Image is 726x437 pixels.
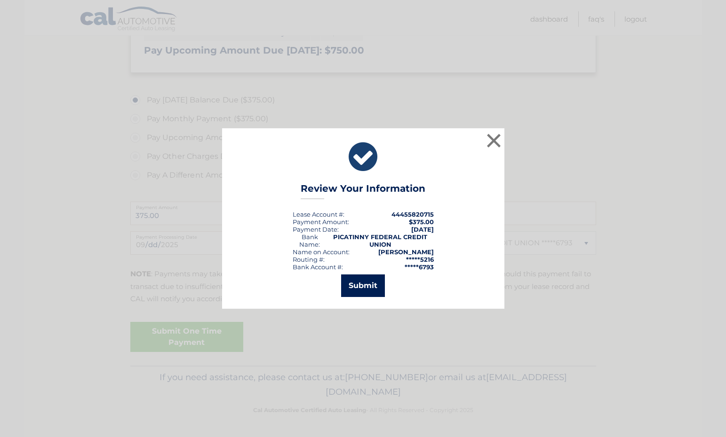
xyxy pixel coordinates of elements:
[409,218,434,226] span: $375.00
[293,233,327,248] div: Bank Name:
[293,226,337,233] span: Payment Date
[333,233,427,248] strong: PICATINNY FEDERAL CREDIT UNION
[293,256,325,263] div: Routing #:
[411,226,434,233] span: [DATE]
[485,131,503,150] button: ×
[293,263,343,271] div: Bank Account #:
[293,211,344,218] div: Lease Account #:
[378,248,434,256] strong: [PERSON_NAME]
[293,226,339,233] div: :
[293,248,350,256] div: Name on Account:
[301,183,425,199] h3: Review Your Information
[391,211,434,218] strong: 44455820715
[293,218,349,226] div: Payment Amount:
[341,274,385,297] button: Submit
